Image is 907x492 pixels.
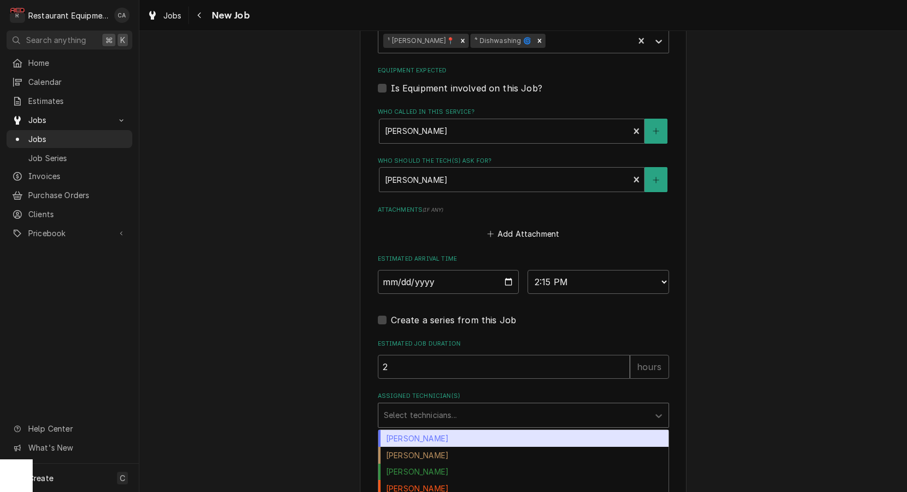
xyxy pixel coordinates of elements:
span: C [120,472,125,484]
a: Go to What's New [7,439,132,457]
label: Is Equipment involved on this Job? [391,82,542,95]
div: Remove ¹ Beckley📍 [457,34,469,48]
a: Go to Help Center [7,420,132,438]
span: Calendar [28,76,127,88]
a: Purchase Orders [7,186,132,204]
span: Search anything [26,34,86,46]
a: Invoices [7,167,132,185]
a: Calendar [7,73,132,91]
button: Navigate back [191,7,209,24]
div: Who should the tech(s) ask for? [378,157,669,192]
a: Jobs [7,130,132,148]
span: Jobs [28,133,127,145]
div: Restaurant Equipment Diagnostics's Avatar [10,8,25,23]
label: Attachments [378,206,669,214]
a: Go to Pricebook [7,224,132,242]
div: Estimated Job Duration [378,340,669,378]
div: [PERSON_NAME] [378,447,669,464]
div: CA [114,8,130,23]
div: Remove ⁴ Dishwashing 🌀 [534,34,546,48]
span: ( if any ) [422,207,443,213]
div: Labels [378,17,669,53]
button: Create New Contact [645,119,667,144]
span: New Job [209,8,250,23]
label: Create a series from this Job [391,313,517,327]
button: Search anything⌘K [7,30,132,50]
span: Jobs [28,114,111,126]
span: Invoices [28,170,127,182]
svg: Create New Contact [653,127,659,135]
div: Chrissy Adams's Avatar [114,8,130,23]
div: [PERSON_NAME] [378,464,669,481]
button: Create New Contact [645,167,667,192]
span: Estimates [28,95,127,107]
input: Date [378,270,519,294]
span: ⌘ [105,34,113,46]
div: ¹ [PERSON_NAME]📍 [383,34,457,48]
a: Go to Jobs [7,111,132,129]
div: R [10,8,25,23]
svg: Create New Contact [653,176,659,184]
label: Estimated Job Duration [378,340,669,348]
div: Attachments [378,206,669,242]
div: Equipment Expected [378,66,669,94]
select: Time Select [528,270,669,294]
span: Home [28,57,127,69]
div: Who called in this service? [378,108,669,143]
span: Jobs [163,10,182,21]
a: Estimates [7,92,132,110]
label: Who should the tech(s) ask for? [378,157,669,165]
span: Help Center [28,423,126,434]
div: hours [630,355,669,379]
label: Who called in this service? [378,108,669,116]
span: Job Series [28,152,127,164]
a: Job Series [7,149,132,167]
label: Assigned Technician(s) [378,392,669,401]
div: Restaurant Equipment Diagnostics [28,10,108,21]
span: Create [28,473,53,483]
div: Assigned Technician(s) [378,392,669,427]
span: What's New [28,442,126,453]
label: Estimated Arrival Time [378,255,669,263]
span: K [120,34,125,46]
span: Pricebook [28,227,111,239]
span: Purchase Orders [28,189,127,201]
button: Add Attachment [485,226,561,242]
a: Jobs [143,7,186,24]
div: Estimated Arrival Time [378,255,669,293]
a: Clients [7,205,132,223]
div: [PERSON_NAME] [378,430,669,447]
span: Clients [28,208,127,220]
a: Home [7,54,132,72]
label: Equipment Expected [378,66,669,75]
div: ⁴ Dishwashing 🌀 [470,34,533,48]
